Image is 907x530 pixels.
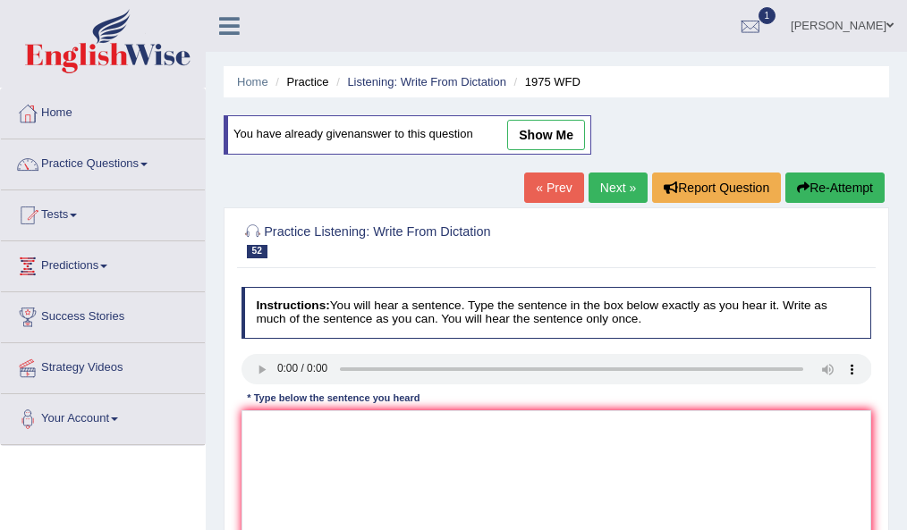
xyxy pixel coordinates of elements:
[237,75,268,88] a: Home
[507,120,585,150] a: show me
[652,172,781,203] button: Report Question
[1,88,205,133] a: Home
[524,172,583,203] a: « Prev
[510,73,581,90] li: 1975 WFD
[1,139,205,184] a: Practice Questions
[1,292,205,337] a: Success Stories
[242,221,632,258] h2: Practice Listening: Write From Dictation
[247,245,267,258] span: 52
[785,172,885,203] button: Re-Attempt
[242,391,426,407] div: * Type below the sentence you heard
[759,7,776,24] span: 1
[242,287,872,338] h4: You will hear a sentence. Type the sentence in the box below exactly as you hear it. Write as muc...
[1,394,205,439] a: Your Account
[589,172,648,203] a: Next »
[1,241,205,286] a: Predictions
[347,75,506,88] a: Listening: Write From Dictation
[1,343,205,388] a: Strategy Videos
[271,73,328,90] li: Practice
[256,299,329,312] b: Instructions:
[224,115,591,155] div: You have already given answer to this question
[1,190,205,235] a: Tests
